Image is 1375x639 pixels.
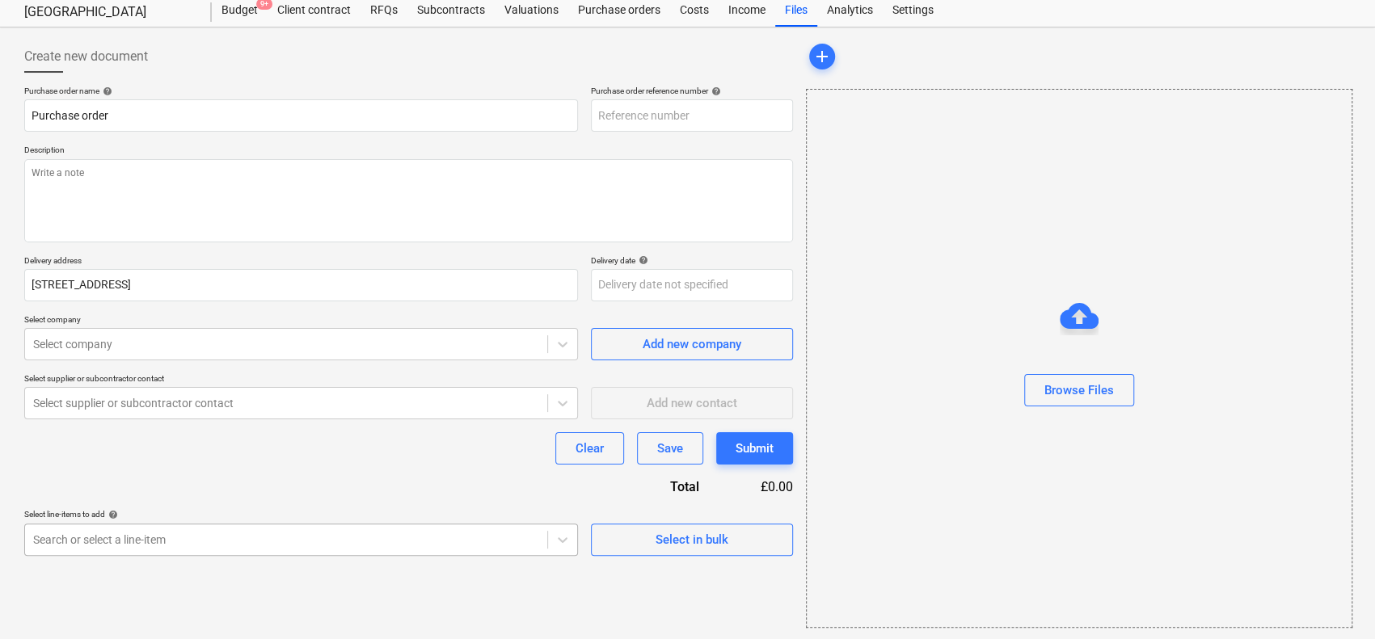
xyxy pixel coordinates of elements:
[24,269,578,301] input: Delivery address
[591,99,793,132] input: Reference number
[555,432,624,465] button: Clear
[24,99,578,132] input: Document name
[24,145,793,158] p: Description
[716,432,793,465] button: Submit
[806,89,1352,628] div: Browse Files
[591,328,793,360] button: Add new company
[591,255,793,266] div: Delivery date
[643,334,741,355] div: Add new company
[656,529,728,550] div: Select in bulk
[99,86,112,96] span: help
[1044,380,1114,401] div: Browse Files
[812,47,832,66] span: add
[708,86,721,96] span: help
[1024,374,1134,406] button: Browse Files
[24,4,192,21] div: [GEOGRAPHIC_DATA]
[24,47,148,66] span: Create new document
[24,86,578,96] div: Purchase order name
[725,477,793,496] div: £0.00
[591,86,793,96] div: Purchase order reference number
[576,438,604,459] div: Clear
[591,269,793,301] input: Delivery date not specified
[24,509,578,519] div: Select line-items to add
[657,438,683,459] div: Save
[591,523,793,556] button: Select in bulk
[637,432,703,465] button: Save
[583,477,725,496] div: Total
[24,255,578,269] p: Delivery address
[1294,561,1375,639] iframe: Chat Widget
[736,438,774,459] div: Submit
[635,255,648,265] span: help
[24,314,578,328] p: Select company
[105,510,118,519] span: help
[24,373,578,387] p: Select supplier or subcontractor contact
